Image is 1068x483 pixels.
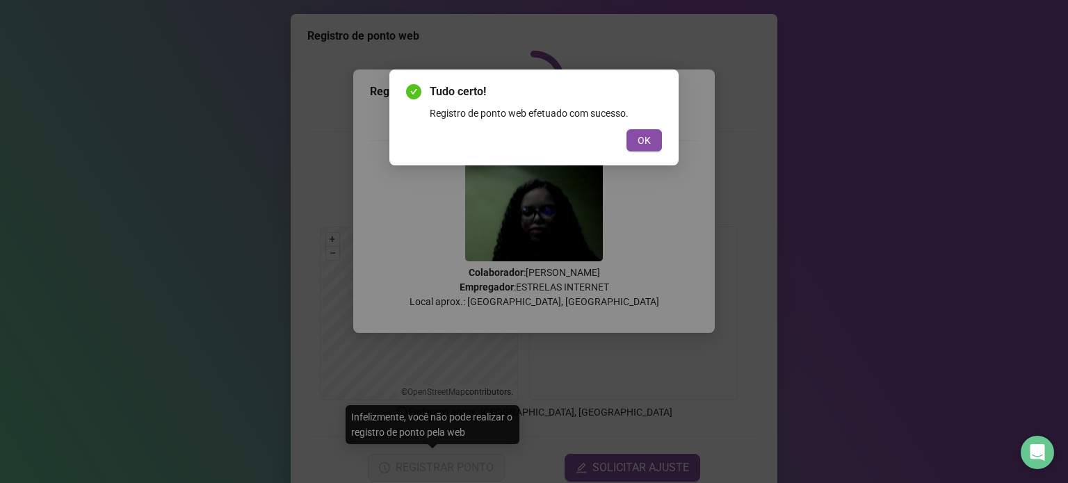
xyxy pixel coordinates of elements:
span: Tudo certo! [430,83,662,100]
span: OK [638,133,651,148]
div: Registro de ponto web efetuado com sucesso. [430,106,662,121]
button: OK [626,129,662,152]
span: check-circle [406,84,421,99]
div: Open Intercom Messenger [1021,436,1054,469]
